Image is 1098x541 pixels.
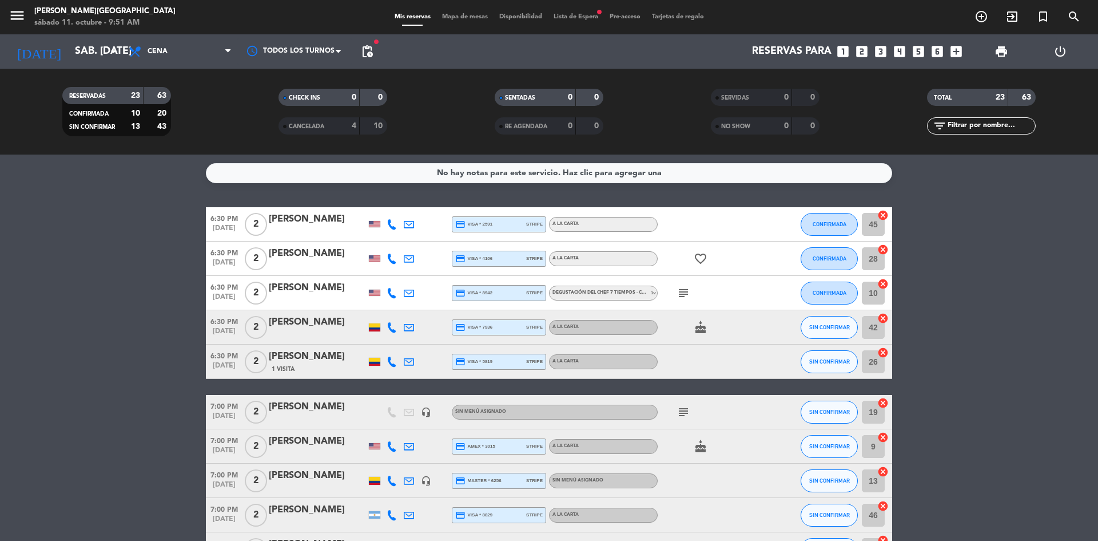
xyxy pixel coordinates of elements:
button: SIN CONFIRMAR [801,401,858,424]
span: [DATE] [206,412,242,425]
strong: 0 [594,122,601,130]
span: A la carta [552,256,579,260]
button: SIN CONFIRMAR [801,504,858,527]
span: Mapa de mesas [436,14,494,20]
i: add_circle_outline [974,10,988,23]
span: fiber_manual_record [373,38,380,45]
i: cancel [877,347,889,358]
i: power_settings_new [1053,45,1067,58]
button: SIN CONFIRMAR [801,435,858,458]
button: SIN CONFIRMAR [801,469,858,492]
strong: 13 [131,123,140,131]
span: 6:30 PM [206,246,242,259]
i: credit_card [455,254,466,264]
span: 1 [651,289,653,297]
span: visa * 4106 [455,254,492,264]
span: pending_actions [360,45,374,58]
span: A la carta [552,359,579,364]
div: [PERSON_NAME] [269,349,366,364]
i: subject [677,286,690,300]
span: master * 6256 [455,476,502,486]
i: looks_3 [873,44,888,59]
strong: 4 [352,122,356,130]
span: CONFIRMADA [69,111,109,117]
span: 6:30 PM [206,211,242,224]
span: 7:00 PM [206,468,242,481]
span: CHECK INS [289,95,320,101]
i: menu [9,7,26,24]
div: [PERSON_NAME] [269,503,366,518]
i: exit_to_app [1005,10,1019,23]
span: TOTAL [934,95,952,101]
span: 2 [245,316,267,339]
strong: 0 [810,122,817,130]
strong: 0 [784,93,789,101]
span: amex * 3015 [455,441,495,452]
span: [DATE] [206,259,242,272]
i: credit_card [455,441,466,452]
strong: 0 [568,122,572,130]
i: credit_card [455,476,466,486]
span: v [650,286,657,300]
span: CANCELADA [289,124,324,129]
span: visa * 8942 [455,288,492,298]
div: No hay notas para este servicio. Haz clic para agregar una [437,167,662,180]
i: cancel [877,397,889,409]
span: Sin menú asignado [455,409,506,414]
span: CONFIRMADA [813,290,846,296]
i: cancel [877,244,889,255]
div: [PERSON_NAME][GEOGRAPHIC_DATA] [34,6,176,17]
span: visa * 8829 [455,510,492,520]
i: headset_mic [421,476,431,486]
span: SIN CONFIRMAR [69,124,115,130]
span: RE AGENDADA [505,124,547,129]
div: [PERSON_NAME] [269,400,366,414]
button: CONFIRMADA [801,213,858,236]
button: CONFIRMADA [801,282,858,305]
span: Cena [148,48,168,56]
span: [DATE] [206,327,242,341]
span: [DATE] [206,515,242,528]
strong: 20 [157,109,169,117]
span: Pre-acceso [604,14,646,20]
strong: 63 [157,92,169,100]
span: 2 [245,435,267,458]
i: looks_4 [892,44,907,59]
span: A la carta [552,325,579,329]
strong: 0 [594,93,601,101]
span: [DATE] [206,293,242,306]
strong: 23 [131,92,140,100]
i: favorite_border [694,252,707,266]
i: credit_card [455,357,466,367]
div: [PERSON_NAME] [269,246,366,261]
span: stripe [526,220,543,228]
span: Reservas para [752,46,832,57]
span: 2 [245,247,267,270]
div: [PERSON_NAME] [269,468,366,483]
i: cancel [877,432,889,443]
span: Lista de Espera [548,14,604,20]
span: A la carta [552,512,579,517]
strong: 10 [131,109,140,117]
span: 7:00 PM [206,433,242,447]
i: headset_mic [421,407,431,417]
div: [PERSON_NAME] [269,315,366,330]
strong: 23 [996,93,1005,101]
div: [PERSON_NAME] [269,212,366,227]
span: visa * 2591 [455,219,492,230]
input: Filtrar por nombre... [946,120,1035,132]
button: menu [9,7,26,28]
span: SIN CONFIRMAR [809,324,850,330]
i: cancel [877,500,889,512]
strong: 0 [378,93,385,101]
span: SIN CONFIRMAR [809,409,850,415]
span: fiber_manual_record [596,9,603,15]
span: SIN CONFIRMAR [809,512,850,518]
i: cancel [877,278,889,290]
span: SIN CONFIRMAR [809,477,850,484]
i: cancel [877,466,889,477]
i: looks_5 [911,44,926,59]
span: stripe [526,255,543,262]
span: 7:00 PM [206,399,242,412]
span: [DATE] [206,224,242,238]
